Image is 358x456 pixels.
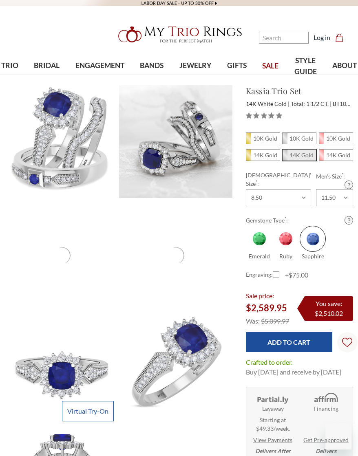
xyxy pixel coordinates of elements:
img: Photo of Kassia 1 1/2 ct tw. Cushion Solitaire Trio Set 14K White Gold [BT1002W-C000] [119,85,232,198]
img: Photo of Kassia 1 1/2 ct tw. Cushion Solitaire Trio Set 14K White Gold [BT1002WE-C000] [119,313,232,426]
a: ENGAGEMENT [68,53,132,79]
button: submenu toggle [148,79,156,80]
span: SALE [262,61,278,71]
a: BRIDAL [26,53,67,79]
button: submenu toggle [43,79,51,80]
span: Sapphire [300,226,326,252]
span: 14K White Gold [283,150,316,161]
a: Gemstone Type Guide [345,216,353,225]
em: 14K Gold [289,152,314,159]
label: Men's Size : [316,172,353,181]
span: Starting at $49.33/week. [256,416,290,433]
span: $5,099.97 [261,317,289,325]
span: 10K Rose Gold [319,133,353,144]
a: Wish Lists [337,332,358,352]
h1: Kassia Trio Set [246,85,353,97]
span: TRIO [1,60,18,71]
img: Photo of Kassia 1 1/2 ct tw. Cushion Solitaire Trio Set 14K White Gold [BT1002WE-C000] [5,313,118,426]
span: Total: 1 1/2 CT. [291,100,331,107]
dd: Buy [DATE] and receive by [DATE] [246,367,341,377]
span: 10K Yellow Gold [246,133,280,144]
label: Engraving: [246,270,273,280]
label: [DEMOGRAPHIC_DATA]' Size : [246,171,311,188]
span: GIFTS [227,60,247,71]
a: Size Guide [345,181,353,189]
a: Log in [314,33,330,42]
label: +$75.00 [273,270,308,280]
dt: Crafted to order. [246,357,292,367]
span: Was: [246,317,260,325]
span: 10K White Gold [283,133,316,144]
svg: Wish Lists [342,312,352,373]
em: 10K Gold [253,135,277,142]
button: submenu toggle [6,79,14,80]
span: ENGAGEMENT [75,60,124,71]
svg: cart.cart_preview [335,34,343,42]
span: BRIDAL [34,60,60,71]
iframe: Button to launch messaging window [325,423,351,449]
em: 14K Gold [253,152,277,159]
a: BANDS [132,53,171,79]
span: Ruby [279,253,292,260]
span: 14K Yellow Gold [246,150,280,161]
a: SALE [254,53,286,79]
em: 14K Gold [326,152,350,159]
span: 14K White Gold [246,100,289,107]
a: Virtual Try-On [62,401,114,421]
input: Search and use arrows or TAB to navigate results [259,32,309,44]
a: Get Pre-approved [303,436,349,444]
a: JEWELRY [171,53,219,79]
span: BANDS [140,60,164,71]
span: $2,589.95 [246,302,287,313]
span: Ruby [273,226,299,252]
span: JEWELRY [179,60,212,71]
span: Emerald [249,253,270,260]
button: submenu toggle [340,79,349,80]
a: View Payments [253,436,292,444]
button: submenu toggle [96,79,104,80]
em: 10K Gold [289,135,314,142]
span: 14K Rose Gold [319,150,353,161]
span: You save: $2,510.02 [315,300,343,317]
button: submenu toggle [233,79,241,80]
input: Add to Cart [246,332,332,352]
em: 10K Gold [326,135,350,142]
button: submenu toggle [191,79,199,80]
span: Sapphire [302,253,324,260]
label: Gemstone Type : [246,216,353,225]
span: Sale price: [246,292,274,300]
img: Photo of Kassia 1 1/2 ct tw. Cushion Solitaire Trio Set 14K White Gold [BT1002W-C000] [5,85,118,198]
img: My Trio Rings [114,22,244,48]
a: My Trio Rings [104,22,254,48]
span: Emerald [246,226,272,252]
a: Cart with 0 items [335,33,348,42]
a: GIFTS [219,53,254,79]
